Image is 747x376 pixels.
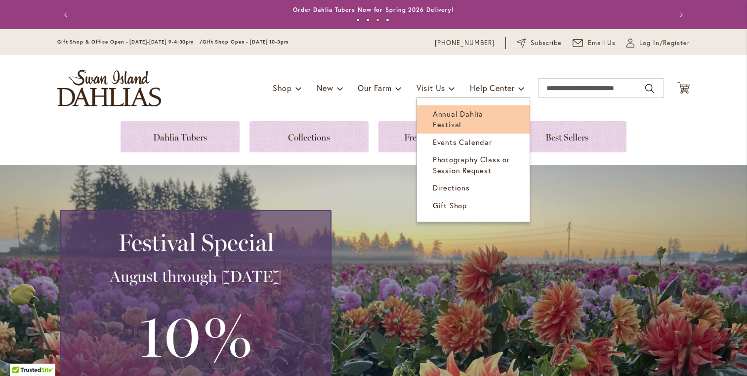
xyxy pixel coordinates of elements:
span: Gift Shop & Office Open - [DATE]-[DATE] 9-4:30pm / [57,39,203,45]
h2: Festival Special [73,229,319,256]
a: Log In/Register [626,38,690,48]
span: Help Center [470,83,515,93]
button: 4 of 4 [386,18,389,22]
span: Our Farm [358,83,391,93]
span: Visit Us [416,83,445,93]
span: Shop [273,83,292,93]
a: [PHONE_NUMBER] [435,38,495,48]
span: Gift Shop [433,200,467,210]
button: 3 of 4 [376,18,379,22]
button: Next [670,5,690,25]
button: 2 of 4 [366,18,370,22]
h3: August through [DATE] [73,267,319,286]
a: store logo [57,70,161,106]
span: Subscribe [531,38,562,48]
span: Email Us [588,38,616,48]
span: New [317,83,333,93]
button: 1 of 4 [356,18,360,22]
button: Previous [57,5,77,25]
span: Events Calendar [433,137,492,147]
span: Gift Shop Open - [DATE] 10-3pm [203,39,289,45]
span: Log In/Register [639,38,690,48]
a: Subscribe [517,38,562,48]
span: Annual Dahlia Festival [433,109,483,129]
h3: 10% [73,296,319,374]
span: Photography Class or Session Request [433,154,510,175]
a: Email Us [573,38,616,48]
a: Order Dahlia Tubers Now for Spring 2026 Delivery! [293,6,454,13]
span: Directions [433,183,470,192]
